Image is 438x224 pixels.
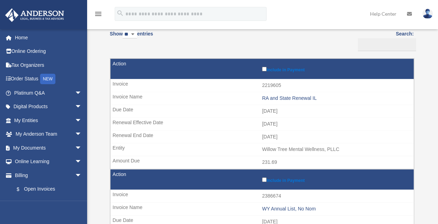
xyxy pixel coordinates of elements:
img: Anderson Advisors Platinum Portal [3,8,66,22]
a: Home [5,31,92,45]
a: $Open Invoices [10,182,85,197]
span: arrow_drop_down [75,100,89,114]
i: search [116,9,124,17]
i: menu [94,10,102,18]
td: Willow Tree Mental Wellness, PLLC [110,143,414,156]
div: RA and State Renewal IL [262,95,410,101]
span: $ [21,185,24,194]
img: User Pic [422,9,433,19]
span: arrow_drop_down [75,113,89,128]
div: WY Annual List, No Nom [262,206,410,212]
a: Tax Organizers [5,58,92,72]
td: [DATE] [110,105,414,118]
label: Show entries [110,30,153,46]
td: [DATE] [110,130,414,144]
a: Digital Productsarrow_drop_down [5,100,92,114]
a: My Entitiesarrow_drop_down [5,113,92,127]
select: Showentries [123,31,137,39]
td: 2219605 [110,79,414,92]
input: Include in Payment [262,177,267,182]
input: Search: [358,38,416,51]
span: arrow_drop_down [75,127,89,142]
a: My Documentsarrow_drop_down [5,141,92,155]
a: Past Invoices [10,196,89,210]
td: 231.69 [110,156,414,169]
a: menu [94,12,102,18]
a: Platinum Q&Aarrow_drop_down [5,86,92,100]
a: Billingarrow_drop_down [5,168,89,182]
a: My Anderson Teamarrow_drop_down [5,127,92,141]
label: Include in Payment [262,176,410,183]
div: NEW [40,74,55,84]
label: Include in Payment [262,65,410,72]
td: 2386674 [110,190,414,203]
input: Include in Payment [262,67,267,71]
span: arrow_drop_down [75,155,89,169]
span: arrow_drop_down [75,168,89,183]
span: arrow_drop_down [75,141,89,155]
a: Order StatusNEW [5,72,92,86]
a: Online Ordering [5,45,92,58]
td: [DATE] [110,118,414,131]
span: arrow_drop_down [75,86,89,100]
a: Online Learningarrow_drop_down [5,155,92,169]
label: Search: [355,30,414,51]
